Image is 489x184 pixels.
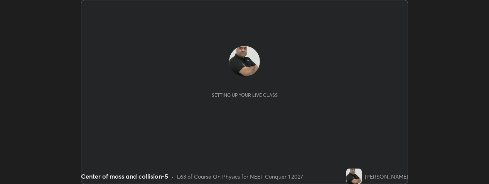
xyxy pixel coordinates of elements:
[171,172,174,181] div: •
[229,46,260,77] img: eacf0803778e41e7b506779bab53d040.jpg
[365,172,408,181] div: [PERSON_NAME]
[177,172,303,181] div: L63 of Course On Physics for NEET Conquer 1 2027
[346,169,362,184] img: eacf0803778e41e7b506779bab53d040.jpg
[212,92,278,98] div: Setting up your live class
[81,172,168,181] div: Center of mass and collision-5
